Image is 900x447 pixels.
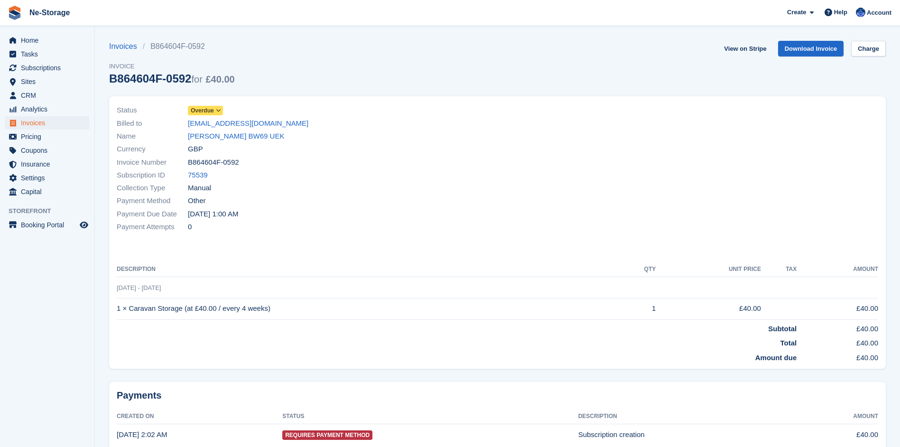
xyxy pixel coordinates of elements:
a: menu [5,158,90,171]
a: menu [5,61,90,74]
span: GBP [188,144,203,155]
td: £40.00 [797,298,878,319]
span: Invoice [109,62,235,71]
a: menu [5,218,90,232]
h2: Payments [117,390,878,401]
span: CRM [21,89,78,102]
th: Amount [796,409,878,424]
time: 2025-08-29 01:02:21 UTC [117,430,167,438]
a: [EMAIL_ADDRESS][DOMAIN_NAME] [188,118,308,129]
th: Status [282,409,578,424]
span: Settings [21,171,78,185]
span: Payment Due Date [117,209,188,220]
a: menu [5,34,90,47]
span: Billed to [117,118,188,129]
span: Coupons [21,144,78,157]
span: Subscriptions [21,61,78,74]
span: Create [787,8,806,17]
span: Pricing [21,130,78,143]
time: 2025-08-30 00:00:00 UTC [188,209,238,220]
div: B864604F-0592 [109,72,235,85]
span: Sites [21,75,78,88]
a: menu [5,144,90,157]
span: B864604F-0592 [188,157,239,168]
a: menu [5,102,90,116]
span: Overdue [191,106,214,115]
a: View on Stripe [720,41,770,56]
th: Created On [117,409,282,424]
a: 75539 [188,170,208,181]
span: Home [21,34,78,47]
span: Capital [21,185,78,198]
a: menu [5,75,90,88]
th: Unit Price [656,262,761,277]
span: Help [834,8,847,17]
a: Preview store [78,219,90,231]
th: Description [117,262,618,277]
a: Ne-Storage [26,5,74,20]
span: Collection Type [117,183,188,194]
span: 0 [188,222,192,233]
span: Status [117,105,188,116]
a: Charge [851,41,886,56]
td: £40.00 [797,334,878,349]
span: Other [188,196,206,206]
strong: Subtotal [768,325,797,333]
a: menu [5,185,90,198]
a: menu [5,47,90,61]
td: 1 × Caravan Storage (at £40.00 / every 4 weeks) [117,298,618,319]
span: Analytics [21,102,78,116]
td: Subscription creation [578,424,797,445]
th: QTY [618,262,656,277]
a: [PERSON_NAME] BW69 UEK [188,131,284,142]
a: Invoices [109,41,143,52]
span: Manual [188,183,211,194]
span: Requires Payment Method [282,430,372,440]
a: Overdue [188,105,223,116]
span: Booking Portal [21,218,78,232]
span: £40.00 [205,74,234,84]
td: £40.00 [797,319,878,334]
a: menu [5,171,90,185]
td: £40.00 [797,349,878,363]
span: Storefront [9,206,94,216]
span: for [191,74,202,84]
th: Amount [797,262,878,277]
td: 1 [618,298,656,319]
a: menu [5,89,90,102]
span: Tasks [21,47,78,61]
span: Insurance [21,158,78,171]
img: Karol Carter [856,8,865,17]
th: Description [578,409,797,424]
strong: Total [780,339,797,347]
span: Account [867,8,891,18]
span: [DATE] - [DATE] [117,284,161,291]
td: £40.00 [796,424,878,445]
strong: Amount due [755,354,797,362]
span: Currency [117,144,188,155]
span: Payment Attempts [117,222,188,233]
span: Subscription ID [117,170,188,181]
img: stora-icon-8386f47178a22dfd0bd8f6a31ec36ba5ce8667c1dd55bd0f319d3a0aa187defe.svg [8,6,22,20]
td: £40.00 [656,298,761,319]
span: Invoices [21,116,78,130]
span: Name [117,131,188,142]
span: Payment Method [117,196,188,206]
th: Tax [761,262,797,277]
nav: breadcrumbs [109,41,235,52]
a: menu [5,116,90,130]
span: Invoice Number [117,157,188,168]
a: Download Invoice [778,41,844,56]
a: menu [5,130,90,143]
